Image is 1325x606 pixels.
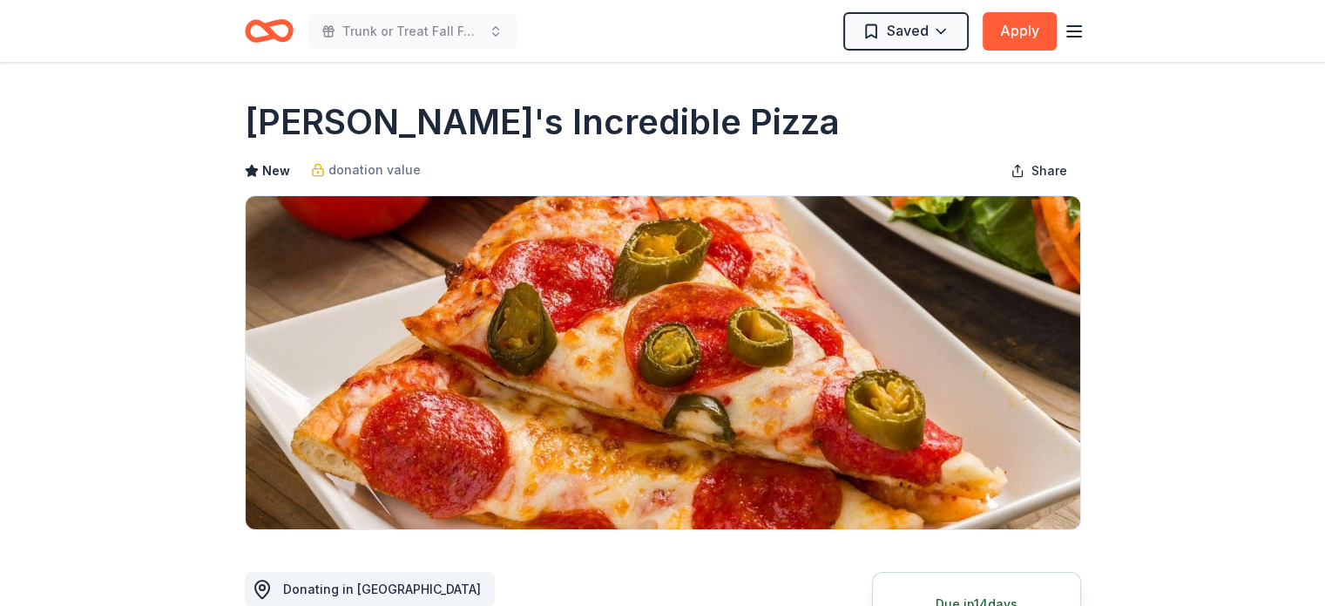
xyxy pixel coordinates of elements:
[245,10,294,51] a: Home
[1031,160,1067,181] span: Share
[245,98,840,146] h1: [PERSON_NAME]'s Incredible Pizza
[843,12,969,51] button: Saved
[262,160,290,181] span: New
[246,196,1080,529] img: Image for John's Incredible Pizza
[308,14,517,49] button: Trunk or Treat Fall Festival
[283,582,481,596] span: Donating in [GEOGRAPHIC_DATA]
[887,19,929,42] span: Saved
[342,21,482,42] span: Trunk or Treat Fall Festival
[997,153,1081,188] button: Share
[983,12,1057,51] button: Apply
[311,160,421,180] a: donation value
[328,160,421,180] span: donation value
